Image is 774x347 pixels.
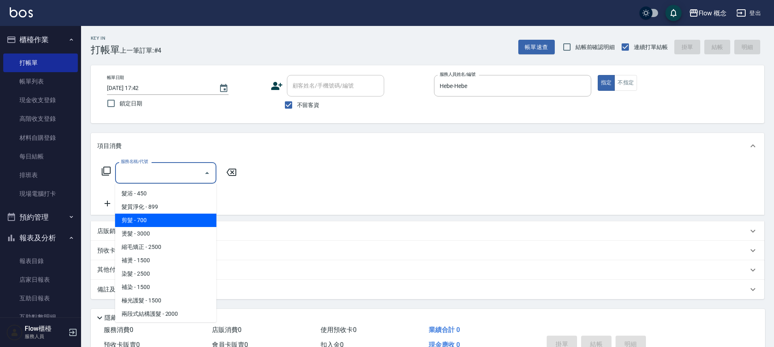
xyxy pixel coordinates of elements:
span: 凡洛絲三段式護髮 - 2500 [115,321,216,334]
p: 預收卡販賣 [97,246,128,255]
span: 店販消費 0 [212,326,242,334]
button: 帳單速查 [518,40,555,55]
span: 染髮 - 2500 [115,267,216,281]
span: 結帳前確認明細 [575,43,615,51]
button: 指定 [598,75,615,91]
p: 備註及來源 [97,285,128,294]
a: 排班表 [3,166,78,184]
a: 現場電腦打卡 [3,184,78,203]
div: 店販銷售 [91,221,764,241]
span: 上一筆訂單:#4 [120,45,162,56]
a: 高階收支登錄 [3,109,78,128]
span: 極光護髮 - 1500 [115,294,216,307]
span: 縮毛矯正 - 2500 [115,240,216,254]
button: 報表及分析 [3,227,78,248]
span: 補燙 - 1500 [115,254,216,267]
span: 補染 - 1500 [115,281,216,294]
div: 其他付款方式 [91,260,764,280]
button: Close [201,167,214,180]
span: 連續打單結帳 [634,43,668,51]
a: 現金收支登錄 [3,91,78,109]
a: 互助日報表 [3,289,78,308]
a: 材料自購登錄 [3,129,78,147]
div: 預收卡販賣 [91,241,764,260]
button: 登出 [733,6,764,21]
button: Choose date, selected date is 2025-10-11 [214,79,233,98]
div: 備註及來源 [91,280,764,299]
span: 鎖定日期 [120,99,142,108]
a: 打帳單 [3,54,78,72]
input: YYYY/MM/DD hh:mm [107,81,211,95]
label: 服務人員姓名/編號 [440,71,475,77]
span: 服務消費 0 [104,326,133,334]
h2: Key In [91,36,120,41]
a: 帳單列表 [3,72,78,91]
span: 業績合計 0 [429,326,460,334]
p: 其他付款方式 [97,266,138,274]
span: 使用預收卡 0 [321,326,357,334]
button: save [665,5,682,21]
span: 兩段式結構護髮 - 2000 [115,307,216,321]
label: 帳單日期 [107,75,124,81]
span: 燙髮 - 3000 [115,227,216,240]
img: Person [6,324,23,341]
div: 項目消費 [91,133,764,159]
p: 店販銷售 [97,227,122,236]
span: 不留客資 [297,101,320,109]
a: 報表目錄 [3,252,78,270]
button: 櫃檯作業 [3,29,78,50]
span: 剪髮 - 700 [115,214,216,227]
a: 店家日報表 [3,270,78,289]
a: 每日結帳 [3,147,78,166]
img: Logo [10,7,33,17]
button: 預約管理 [3,207,78,228]
p: 項目消費 [97,142,122,150]
label: 服務名稱/代號 [121,159,148,165]
p: 服務人員 [25,333,66,340]
div: Flow 概念 [699,8,727,18]
a: 互助點數明細 [3,308,78,326]
button: Flow 概念 [686,5,730,21]
span: 髮質淨化 - 899 [115,200,216,214]
button: 不指定 [614,75,637,91]
h3: 打帳單 [91,44,120,56]
span: 髮浴 - 450 [115,187,216,200]
p: 隱藏業績明細 [105,314,141,322]
h5: Flow櫃檯 [25,325,66,333]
